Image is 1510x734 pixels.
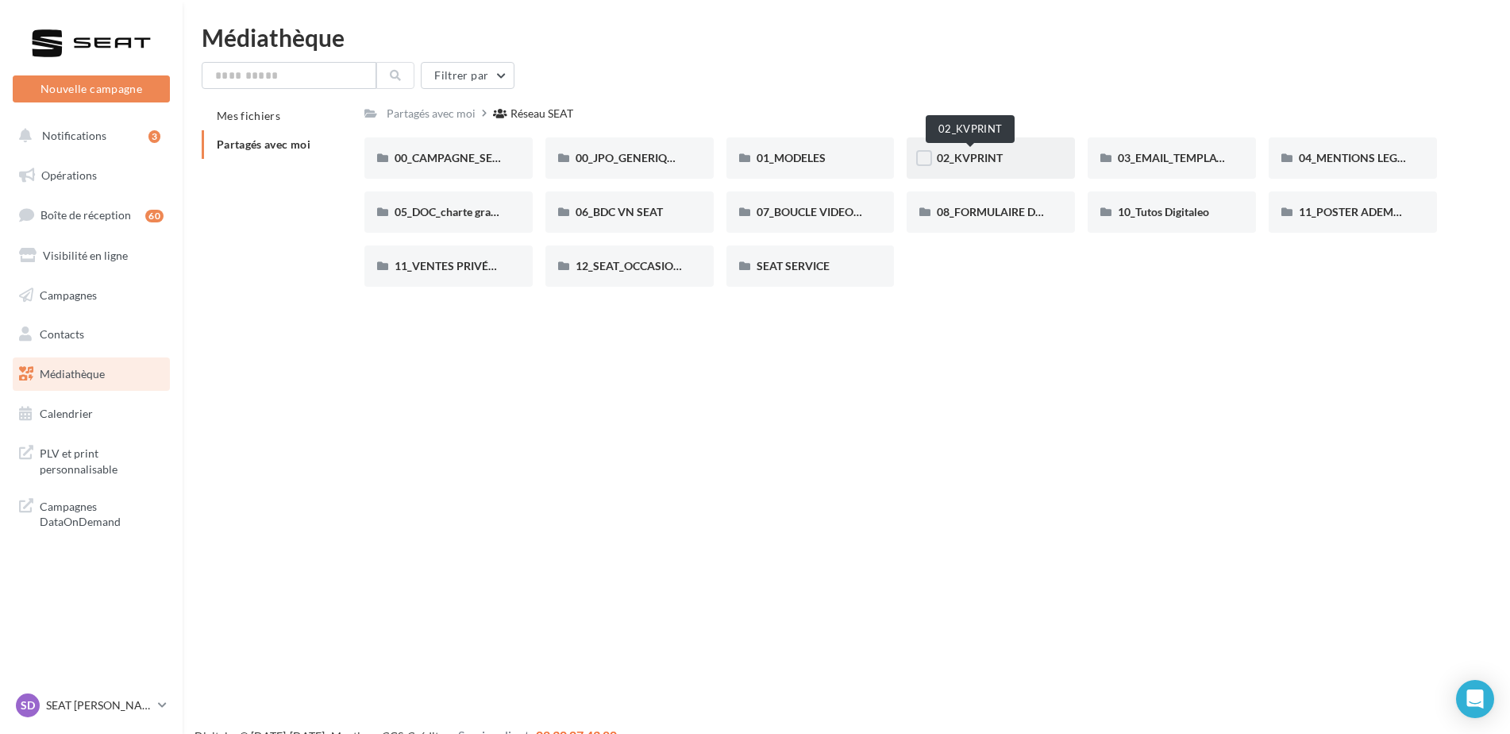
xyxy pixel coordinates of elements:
[10,436,173,483] a: PLV et print personnalisable
[40,288,97,301] span: Campagnes
[10,318,173,351] a: Contacts
[576,259,755,272] span: 12_SEAT_OCCASIONS_GARANTIES
[10,397,173,431] a: Calendrier
[395,259,530,272] span: 11_VENTES PRIVÉES SEAT
[40,442,164,477] span: PLV et print personnalisable
[757,151,826,164] span: 01_MODELES
[10,239,173,272] a: Visibilité en ligne
[926,115,1015,143] div: 02_KVPRINT
[387,106,476,122] div: Partagés avec moi
[1456,680,1494,718] div: Open Intercom Messenger
[395,151,543,164] span: 00_CAMPAGNE_SEPTEMBRE
[40,208,131,222] span: Boîte de réception
[148,130,160,143] div: 3
[10,489,173,536] a: Campagnes DataOnDemand
[40,367,105,381] span: Médiathèque
[757,205,966,218] span: 07_BOUCLE VIDEO ECRAN SHOWROOM
[145,210,164,222] div: 60
[46,697,152,713] p: SEAT [PERSON_NAME]
[1299,205,1428,218] span: 11_POSTER ADEME SEAT
[202,25,1491,49] div: Médiathèque
[13,690,170,720] a: SD SEAT [PERSON_NAME]
[937,151,1003,164] span: 02_KVPRINT
[10,198,173,232] a: Boîte de réception60
[1118,151,1291,164] span: 03_EMAIL_TEMPLATE HTML SEAT
[395,205,588,218] span: 05_DOC_charte graphique + Guidelines
[40,327,84,341] span: Contacts
[10,357,173,391] a: Médiathèque
[10,159,173,192] a: Opérations
[41,168,97,182] span: Opérations
[13,75,170,102] button: Nouvelle campagne
[21,697,35,713] span: SD
[43,249,128,262] span: Visibilité en ligne
[217,137,310,151] span: Partagés avec moi
[10,279,173,312] a: Campagnes
[42,129,106,142] span: Notifications
[40,496,164,530] span: Campagnes DataOnDemand
[757,259,830,272] span: SEAT SERVICE
[40,407,93,420] span: Calendrier
[10,119,167,153] button: Notifications 3
[1118,205,1209,218] span: 10_Tutos Digitaleo
[217,109,280,122] span: Mes fichiers
[937,205,1154,218] span: 08_FORMULAIRE DE DEMANDE CRÉATIVE
[576,205,663,218] span: 06_BDC VN SEAT
[421,62,514,89] button: Filtrer par
[1299,151,1509,164] span: 04_MENTIONS LEGALES OFFRES PRESSE
[576,151,755,164] span: 00_JPO_GENERIQUE IBIZA ARONA
[510,106,573,122] div: Réseau SEAT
